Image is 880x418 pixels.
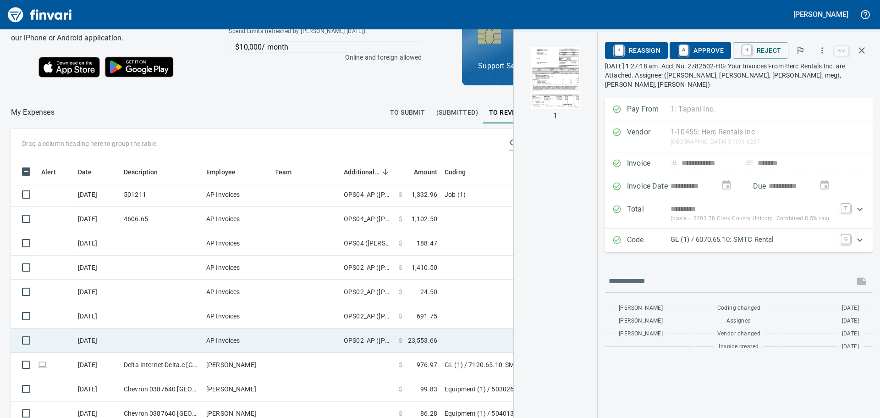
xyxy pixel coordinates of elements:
[791,7,851,22] button: [PERSON_NAME]
[790,40,810,61] button: Flag
[399,336,402,345] span: $
[412,263,437,272] span: 1,410.50
[742,45,751,55] a: R
[203,329,271,353] td: AP Invoices
[229,27,393,36] span: Spend Limits (refreshed by [PERSON_NAME] [DATE])
[11,107,55,118] p: My Expenses
[812,40,832,61] button: More
[615,45,623,55] a: R
[78,167,92,178] span: Date
[124,167,170,178] span: Description
[627,234,671,246] p: Code
[340,329,395,353] td: OPS02_AP ([PERSON_NAME], [PERSON_NAME], [PERSON_NAME], [PERSON_NAME])
[78,167,104,178] span: Date
[203,183,271,207] td: AP Invoices
[120,353,203,377] td: Delta Internet Delta.c [GEOGRAPHIC_DATA] [GEOGRAPHIC_DATA]
[120,207,203,231] td: 4606.65
[206,167,236,178] span: Employee
[612,43,660,58] span: Reassign
[340,256,395,280] td: OPS02_AP ([PERSON_NAME], [PERSON_NAME], [PERSON_NAME], [PERSON_NAME])
[436,107,478,118] span: (Submitted)
[74,280,120,304] td: [DATE]
[399,190,402,199] span: $
[420,287,437,296] span: 24.50
[74,353,120,377] td: [DATE]
[203,377,271,401] td: [PERSON_NAME]
[441,377,670,401] td: Equipment (1) / 5030263: 2025 GMC Sierra 1500 / 130: Fuel / 4: Fuel
[38,362,47,368] span: Online transaction
[619,317,663,326] span: [PERSON_NAME]
[74,231,120,256] td: [DATE]
[445,167,466,178] span: Coding
[441,183,670,207] td: Job (1)
[203,231,271,256] td: AP Invoices
[478,61,606,72] p: Support Services
[100,52,179,82] img: Get it on Google Play
[74,377,120,401] td: [DATE]
[22,139,156,148] p: Drag a column heading here to group the table
[441,353,670,377] td: GL (1) / 7120.65.10: SMTC Travel
[677,43,724,58] span: Approve
[221,53,422,62] p: Online and foreign allowed
[417,360,437,369] span: 976.97
[412,214,437,223] span: 1,102.50
[203,207,271,231] td: AP Invoices
[679,45,688,55] a: A
[74,304,120,329] td: [DATE]
[408,336,437,345] span: 23,553.66
[524,47,587,109] img: Page 1
[605,198,873,229] div: Expand
[399,385,402,394] span: $
[399,312,402,321] span: $
[235,42,421,53] p: $10,000 / month
[605,42,668,59] button: RReassign
[740,43,781,58] span: Reject
[670,42,731,59] button: AApprove
[793,10,848,19] h5: [PERSON_NAME]
[726,317,751,326] span: Assigned
[275,167,292,178] span: Team
[619,304,663,313] span: [PERSON_NAME]
[835,46,848,56] a: esc
[74,183,120,207] td: [DATE]
[5,4,74,26] a: Finvari
[340,304,395,329] td: OPS02_AP ([PERSON_NAME], [PERSON_NAME], [PERSON_NAME], [PERSON_NAME])
[41,167,56,178] span: Alert
[399,214,402,223] span: $
[74,329,120,353] td: [DATE]
[420,385,437,394] span: 99.83
[340,183,395,207] td: OPS04_AP ([PERSON_NAME], [PERSON_NAME], [PERSON_NAME], [PERSON_NAME], [PERSON_NAME])
[203,256,271,280] td: AP Invoices
[717,329,761,339] span: Vendor changed
[619,329,663,339] span: [PERSON_NAME]
[420,409,437,418] span: 86.28
[340,280,395,304] td: OPS02_AP ([PERSON_NAME], [PERSON_NAME], [PERSON_NAME], [PERSON_NAME])
[851,270,873,292] span: This records your message into the invoice and notifies anyone mentioned
[124,167,158,178] span: Description
[841,204,850,213] a: T
[671,214,836,223] p: (basis + $203.78 Clark County Unicorp. Combined 8.5% tax)
[41,167,68,178] span: Alert
[203,304,271,329] td: AP Invoices
[399,239,402,248] span: $
[605,61,873,89] p: [DATE] 1:27:18 am. Acct No. 2782502-HG: Your Invoices From Herc Rentals Inc. are Attached. Assign...
[841,234,850,244] a: C
[402,167,437,178] span: Amount
[11,107,55,118] nav: breadcrumb
[74,256,120,280] td: [DATE]
[340,231,395,256] td: OPS04 ([PERSON_NAME], [PERSON_NAME], [PERSON_NAME], [PERSON_NAME], [PERSON_NAME])
[275,167,304,178] span: Team
[390,107,425,118] span: To Submit
[842,329,859,339] span: [DATE]
[344,167,379,178] span: Additional Reviewer
[417,312,437,321] span: 691.75
[344,167,391,178] span: Additional Reviewer
[38,57,100,78] img: Download on the App Store
[203,280,271,304] td: AP Invoices
[553,111,557,122] p: 1
[842,342,859,351] span: [DATE]
[445,167,478,178] span: Coding
[605,229,873,252] div: Expand
[414,167,437,178] span: Amount
[74,207,120,231] td: [DATE]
